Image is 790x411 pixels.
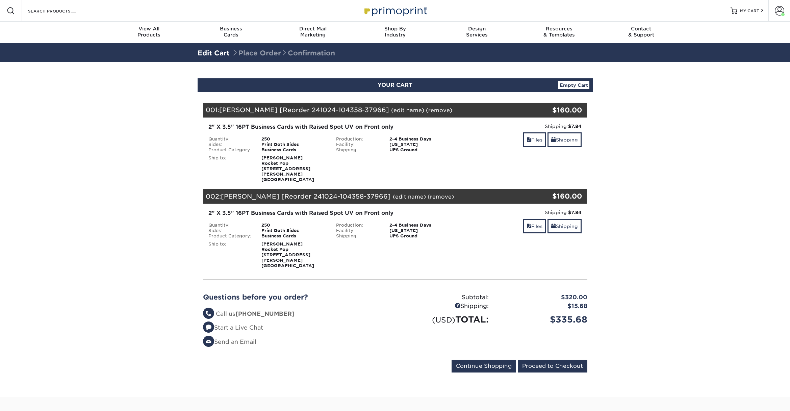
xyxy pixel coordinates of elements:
div: Shipping: [464,209,582,216]
h2: Questions before you order? [203,293,390,301]
li: Call us [203,310,390,318]
div: Product Category: [203,233,257,239]
div: Shipping: [331,147,384,153]
div: Subtotal: [395,293,494,302]
div: Facility: [331,142,384,147]
a: BusinessCards [190,22,272,43]
div: Ship to: [203,155,257,182]
div: Production: [331,136,384,142]
input: Proceed to Checkout [518,360,587,373]
div: UPS Ground [384,233,459,239]
div: $160.00 [523,105,582,115]
span: [PERSON_NAME] [Reorder 241024-104358-37966] [219,106,389,113]
span: Business [190,26,272,32]
div: Print Both Sides [256,142,331,147]
div: Shipping: [395,302,494,311]
div: & Templates [518,26,600,38]
div: 002: [203,189,523,204]
div: Shipping: [464,123,582,130]
span: Shop By [354,26,436,32]
img: Primoprint [361,3,429,18]
a: Shop ByIndustry [354,22,436,43]
strong: [PERSON_NAME] Rocket Pop [STREET_ADDRESS][PERSON_NAME] [GEOGRAPHIC_DATA] [261,155,314,182]
span: YOUR CART [378,82,412,88]
div: Sides: [203,228,257,233]
strong: [PERSON_NAME] Rocket Pop [STREET_ADDRESS][PERSON_NAME] [GEOGRAPHIC_DATA] [261,241,314,268]
strong: [PHONE_NUMBER] [235,310,295,317]
div: $335.68 [494,313,592,326]
a: (remove) [426,107,452,113]
div: Sides: [203,142,257,147]
div: Services [436,26,518,38]
a: Direct MailMarketing [272,22,354,43]
span: files [527,224,531,229]
div: 2" X 3.5" 16PT Business Cards with Raised Spot UV on Front only [208,123,454,131]
div: [US_STATE] [384,228,459,233]
span: [PERSON_NAME] [Reorder 241024-104358-37966] [221,192,391,200]
div: Marketing [272,26,354,38]
div: 250 [256,223,331,228]
div: Quantity: [203,136,257,142]
a: Send an Email [203,338,256,345]
span: Design [436,26,518,32]
span: MY CART [740,8,759,14]
span: shipping [551,224,556,229]
div: TOTAL: [395,313,494,326]
div: Business Cards [256,147,331,153]
a: (edit name) [393,194,426,200]
div: $15.68 [494,302,592,311]
div: Quantity: [203,223,257,228]
div: Products [108,26,190,38]
div: Business Cards [256,233,331,239]
span: shipping [551,137,556,143]
a: Edit Cart [198,49,230,57]
div: 250 [256,136,331,142]
a: Files [523,219,546,233]
a: Shipping [547,219,582,233]
a: Resources& Templates [518,22,600,43]
div: $160.00 [523,191,582,201]
span: files [527,137,531,143]
div: UPS Ground [384,147,459,153]
input: Continue Shopping [452,360,516,373]
span: 2 [761,8,763,13]
div: [US_STATE] [384,142,459,147]
span: Contact [600,26,682,32]
a: Start a Live Chat [203,324,263,331]
div: & Support [600,26,682,38]
div: $320.00 [494,293,592,302]
div: Ship to: [203,241,257,268]
strong: $7.84 [568,124,582,129]
strong: $7.84 [568,210,582,215]
span: Resources [518,26,600,32]
div: 2-4 Business Days [384,223,459,228]
div: 001: [203,103,523,118]
div: 2-4 Business Days [384,136,459,142]
a: Empty Cart [558,81,589,89]
input: SEARCH PRODUCTS..... [27,7,93,15]
div: Facility: [331,228,384,233]
a: Contact& Support [600,22,682,43]
div: Print Both Sides [256,228,331,233]
a: View AllProducts [108,22,190,43]
a: (remove) [428,194,454,200]
div: 2" X 3.5" 16PT Business Cards with Raised Spot UV on Front only [208,209,454,217]
div: Shipping: [331,233,384,239]
a: DesignServices [436,22,518,43]
a: Shipping [547,132,582,147]
div: Product Category: [203,147,257,153]
div: Production: [331,223,384,228]
div: Cards [190,26,272,38]
div: Industry [354,26,436,38]
small: (USD) [432,315,455,324]
span: Place Order Confirmation [232,49,335,57]
a: (edit name) [391,107,424,113]
a: Files [523,132,546,147]
span: View All [108,26,190,32]
span: Direct Mail [272,26,354,32]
